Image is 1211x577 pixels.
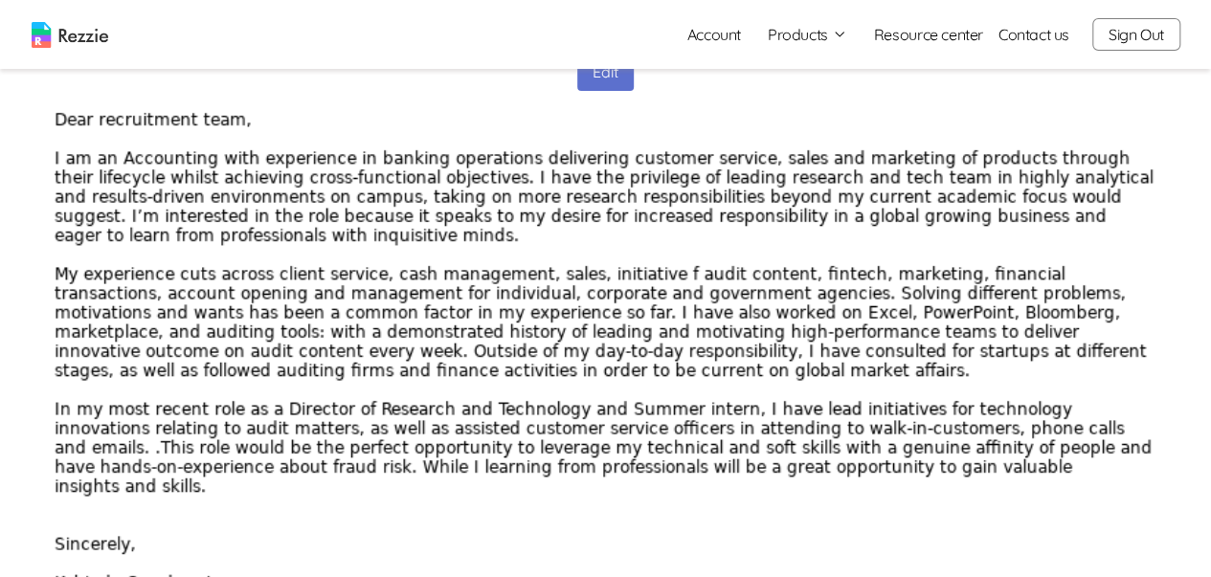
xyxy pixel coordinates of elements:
[874,23,983,46] a: Resource center
[768,23,847,46] button: Products
[672,15,756,54] a: Account
[32,22,108,48] img: logo
[577,53,634,91] button: Edit
[1092,18,1180,51] button: Sign Out
[998,23,1069,46] a: Contact us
